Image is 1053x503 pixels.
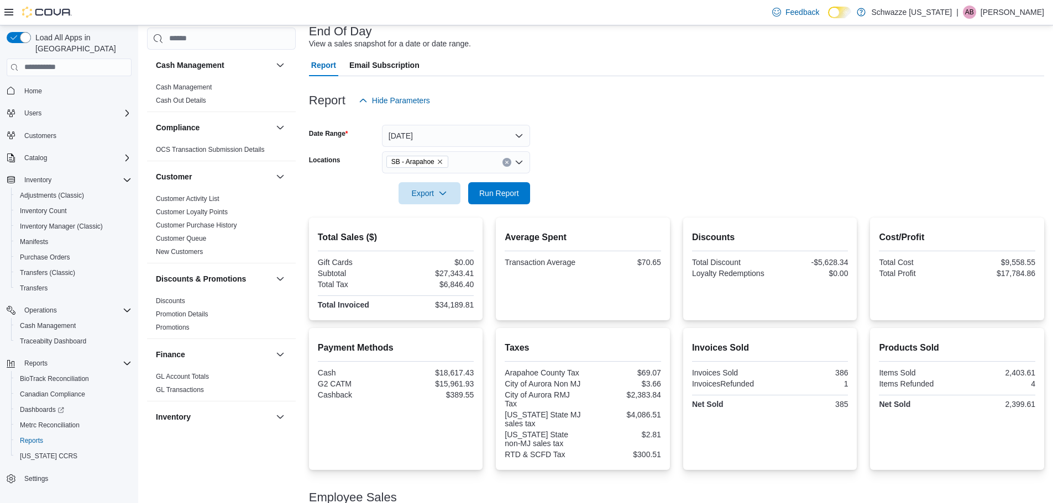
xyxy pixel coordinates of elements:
h3: End Of Day [309,25,372,38]
span: Reports [20,357,132,370]
span: Catalog [20,151,132,165]
a: Dashboards [11,402,136,417]
span: Customer Loyalty Points [156,208,228,216]
div: $34,189.81 [398,300,474,309]
button: Run Report [468,182,530,204]
button: Inventory Count [11,203,136,219]
span: Transfers (Classic) [15,266,132,279]
h2: Invoices Sold [692,341,848,354]
h2: Payment Methods [318,341,474,354]
div: $0.00 [398,258,474,267]
span: Settings [24,474,48,483]
div: Compliance [147,143,296,161]
button: Inventory [156,411,271,422]
div: Arapahoe County Tax [505,368,580,377]
a: Purchase Orders [15,251,75,264]
a: Promotion Details [156,310,208,318]
label: Date Range [309,129,348,138]
button: Remove SB - Arapahoe from selection in this group [437,158,443,165]
span: Catalog [24,153,47,162]
div: $27,343.41 [398,269,474,278]
span: Load All Apps in [GEOGRAPHIC_DATA] [31,32,132,54]
div: Cash Management [147,81,296,112]
div: Discounts & Promotions [147,294,296,338]
button: Users [2,105,136,121]
div: [US_STATE] State non-MJ sales tax [505,430,580,448]
button: Canadian Compliance [11,386,136,402]
input: Dark Mode [828,7,851,18]
div: Gift Cards [318,258,394,267]
div: $2.81 [585,430,661,439]
div: Invoices Sold [692,368,768,377]
span: Export [405,182,454,204]
a: Customer Purchase History [156,221,237,229]
p: [PERSON_NAME] [981,6,1044,19]
a: Transfers (Classic) [15,266,80,279]
button: BioTrack Reconciliation [11,371,136,386]
div: $9,558.55 [960,258,1035,267]
span: Email Subscription [349,54,420,76]
span: Customer Purchase History [156,221,237,230]
button: Open list of options [515,158,523,167]
button: Hide Parameters [354,89,434,112]
button: Manifests [11,234,136,250]
strong: Total Invoiced [318,300,369,309]
div: -$5,628.34 [772,258,848,267]
a: Feedback [768,1,824,23]
span: SB - Arapahoe [386,156,448,168]
a: Manifests [15,235,53,248]
span: Manifests [20,237,48,246]
span: Operations [24,306,57,315]
div: $4,086.51 [585,410,661,419]
h3: Inventory [156,411,191,422]
span: Users [24,109,41,118]
div: $15,961.93 [398,379,474,388]
span: Inventory Manager (Classic) [20,222,103,231]
h2: Total Sales ($) [318,231,474,244]
div: 1 [772,379,848,388]
button: Catalog [2,150,136,166]
a: Traceabilty Dashboard [15,335,91,348]
div: $17,784.86 [960,269,1035,278]
div: $69.07 [585,368,661,377]
button: Customer [156,171,271,182]
span: Inventory Manager (Classic) [15,220,132,233]
button: Purchase Orders [11,250,136,265]
button: Export [399,182,460,204]
div: 2,399.61 [960,400,1035,409]
h3: Compliance [156,122,200,133]
h3: Report [309,94,345,107]
div: 4 [960,379,1035,388]
h3: Cash Management [156,60,224,71]
div: City of Aurora RMJ Tax [505,390,580,408]
span: Operations [20,304,132,317]
span: Home [24,87,42,96]
button: Reports [20,357,52,370]
button: [US_STATE] CCRS [11,448,136,464]
span: New Customers [156,247,203,256]
div: $6,846.40 [398,280,474,289]
span: Transfers [15,282,132,295]
a: Promotions [156,324,190,331]
button: Users [20,107,46,120]
button: Customer [274,170,287,183]
span: Home [20,84,132,98]
a: Reports [15,434,48,447]
button: Reports [11,433,136,448]
span: Traceabilty Dashboard [20,337,86,346]
button: Transfers [11,280,136,296]
div: 386 [772,368,848,377]
p: | [956,6,958,19]
span: Hide Parameters [372,95,430,106]
div: Total Discount [692,258,768,267]
span: Dashboards [20,405,64,414]
div: Loyalty Redemptions [692,269,768,278]
span: Run Report [479,188,519,199]
a: Canadian Compliance [15,388,90,401]
img: Cova [22,7,72,18]
span: Reports [24,359,48,368]
a: OCS Transaction Submission Details [156,146,265,153]
span: Settings [20,472,132,485]
h3: Discounts & Promotions [156,273,246,284]
a: Dashboards [15,403,69,416]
